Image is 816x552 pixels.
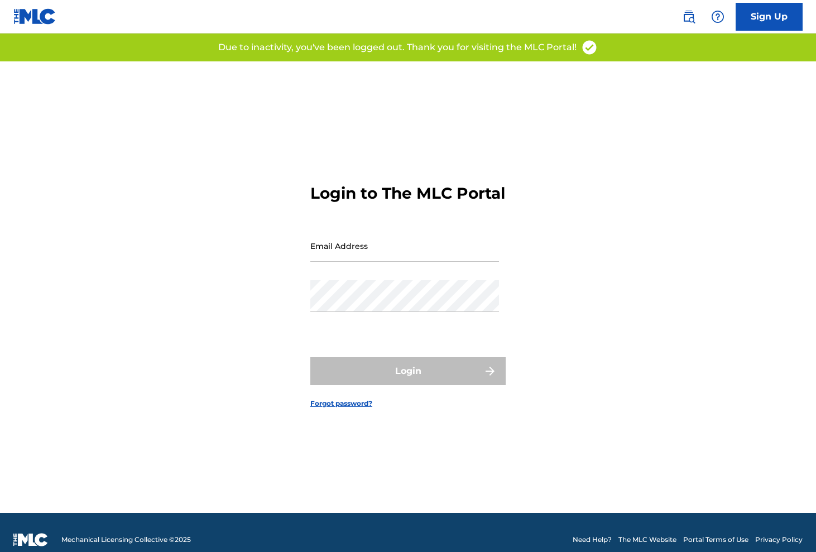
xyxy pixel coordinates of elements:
span: Mechanical Licensing Collective © 2025 [61,535,191,545]
a: Portal Terms of Use [683,535,748,545]
a: Sign Up [736,3,803,31]
a: The MLC Website [618,535,676,545]
img: access [581,39,598,56]
img: search [682,10,695,23]
p: Due to inactivity, you've been logged out. Thank you for visiting the MLC Portal! [218,41,577,54]
img: MLC Logo [13,8,56,25]
img: help [711,10,724,23]
a: Need Help? [573,535,612,545]
a: Public Search [678,6,700,28]
h3: Login to The MLC Portal [310,184,505,203]
img: logo [13,533,48,546]
a: Forgot password? [310,399,372,409]
a: Privacy Policy [755,535,803,545]
div: Help [707,6,729,28]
